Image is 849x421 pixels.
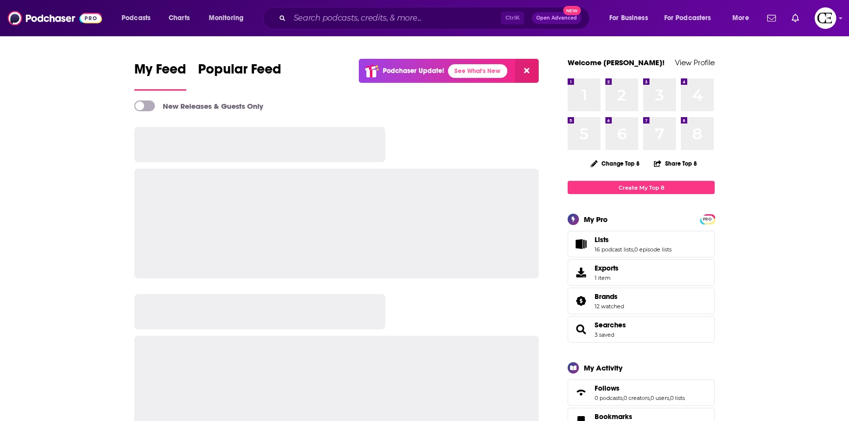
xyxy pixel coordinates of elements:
[624,395,649,401] a: 0 creators
[788,10,803,26] a: Show notifications dropdown
[122,11,150,25] span: Podcasts
[595,321,626,329] a: Searches
[568,259,715,286] a: Exports
[595,246,633,253] a: 16 podcast lists
[701,215,713,223] a: PRO
[563,6,581,15] span: New
[595,412,652,421] a: Bookmarks
[536,16,577,21] span: Open Advanced
[568,316,715,343] span: Searches
[633,246,634,253] span: ,
[595,384,620,393] span: Follows
[169,11,190,25] span: Charts
[568,58,665,67] a: Welcome [PERSON_NAME]!
[595,264,619,272] span: Exports
[815,7,836,29] span: Logged in as cozyearthaudio
[658,10,725,26] button: open menu
[571,322,591,336] a: Searches
[568,231,715,257] span: Lists
[571,294,591,308] a: Brands
[595,235,609,244] span: Lists
[732,11,749,25] span: More
[568,288,715,314] span: Brands
[571,237,591,251] a: Lists
[134,100,263,111] a: New Releases & Guests Only
[725,10,761,26] button: open menu
[669,395,670,401] span: ,
[595,292,618,301] span: Brands
[448,64,507,78] a: See What's New
[650,395,669,401] a: 0 users
[202,10,256,26] button: open menu
[134,61,186,91] a: My Feed
[623,395,624,401] span: ,
[602,10,660,26] button: open menu
[649,395,650,401] span: ,
[571,266,591,279] span: Exports
[595,395,623,401] a: 0 podcasts
[595,274,619,281] span: 1 item
[571,386,591,399] a: Follows
[134,61,186,83] span: My Feed
[595,331,614,338] a: 3 saved
[815,7,836,29] img: User Profile
[568,181,715,194] a: Create My Top 8
[198,61,281,91] a: Popular Feed
[584,215,608,224] div: My Pro
[290,10,501,26] input: Search podcasts, credits, & more...
[595,412,632,421] span: Bookmarks
[532,12,581,24] button: Open AdvancedNew
[701,216,713,223] span: PRO
[670,395,685,401] a: 0 lists
[664,11,711,25] span: For Podcasters
[383,67,444,75] p: Podchaser Update!
[585,157,646,170] button: Change Top 8
[8,9,102,27] img: Podchaser - Follow, Share and Rate Podcasts
[501,12,524,25] span: Ctrl K
[763,10,780,26] a: Show notifications dropdown
[634,246,672,253] a: 0 episode lists
[595,292,624,301] a: Brands
[595,235,672,244] a: Lists
[115,10,163,26] button: open menu
[162,10,196,26] a: Charts
[609,11,648,25] span: For Business
[568,379,715,406] span: Follows
[595,303,624,310] a: 12 watched
[198,61,281,83] span: Popular Feed
[675,58,715,67] a: View Profile
[595,384,685,393] a: Follows
[653,154,698,173] button: Share Top 8
[272,7,599,29] div: Search podcasts, credits, & more...
[815,7,836,29] button: Show profile menu
[209,11,244,25] span: Monitoring
[584,363,623,372] div: My Activity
